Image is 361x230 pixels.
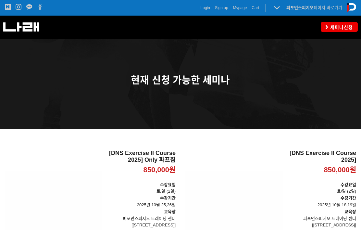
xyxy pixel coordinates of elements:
h2: [DNS Exercise II Course 2025] Only 파프짐 [107,150,176,164]
p: 퍼포먼스피지오 트레이닝 센터 [107,215,176,222]
p: 퍼포먼스피지오 트레이닝 센터 [288,215,356,222]
p: 토/일 (2일) [107,182,176,195]
strong: 수강요일 [341,182,356,187]
p: 850,000원 [324,165,356,175]
a: Sign up [215,5,228,11]
span: 세미나신청 [328,24,353,31]
strong: 교육장 [344,209,356,214]
p: 2025년 10월 18,19일 [288,195,356,209]
p: [[STREET_ADDRESS]] [288,222,356,229]
strong: 수강요일 [160,182,176,187]
h2: [DNS Exercise II Course 2025] [288,150,356,164]
p: 850,000원 [143,165,176,175]
a: Cart [252,5,259,11]
strong: 수강기간 [160,196,176,200]
a: Mypage [233,5,247,11]
p: 2025년 10월 25,26일 [107,195,176,209]
p: 토/일 (2일) [288,182,356,195]
strong: 수강기간 [341,196,356,200]
a: 세미나신청 [321,22,358,32]
p: [[STREET_ADDRESS]] [107,222,176,229]
strong: 퍼포먼스피지오 [286,5,314,10]
a: 퍼포먼스피지오페이지 바로가기 [286,5,342,10]
a: Login [201,5,210,11]
span: 현재 신청 가능한 세미나 [131,75,230,85]
strong: 교육장 [164,209,176,214]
